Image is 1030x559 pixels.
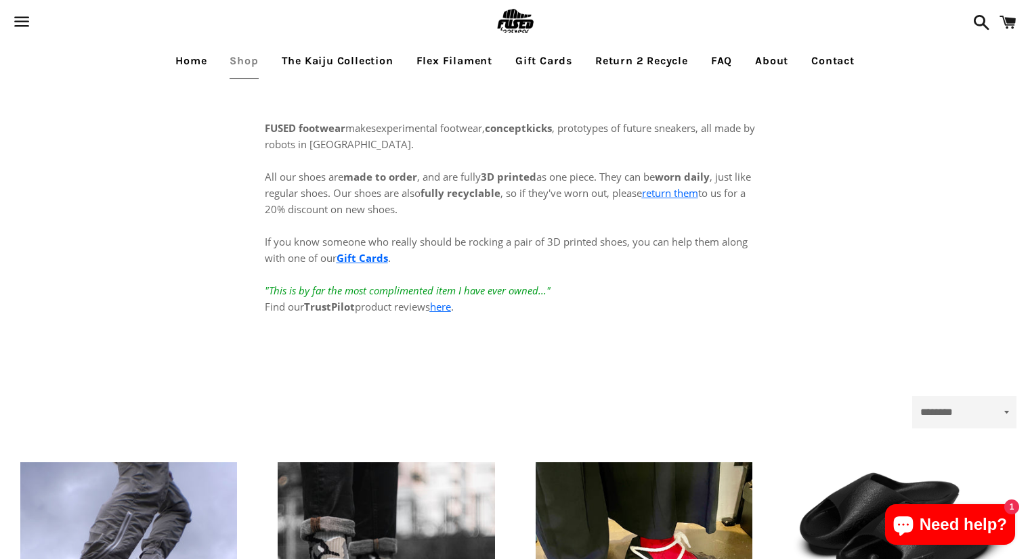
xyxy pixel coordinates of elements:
[881,504,1019,548] inbox-online-store-chat: Shopify online store chat
[505,44,582,78] a: Gift Cards
[265,284,551,297] em: "This is by far the most complimented item I have ever owned..."
[421,186,500,200] strong: fully recyclable
[430,300,451,313] a: here
[801,44,865,78] a: Contact
[165,44,217,78] a: Home
[701,44,742,78] a: FAQ
[265,121,376,135] span: makes
[265,121,345,135] strong: FUSED footwear
[655,170,710,183] strong: worn daily
[304,300,355,313] strong: TrustPilot
[406,44,502,78] a: Flex Filament
[265,152,766,315] p: All our shoes are , and are fully as one piece. They can be , just like regular shoes. Our shoes ...
[485,121,552,135] strong: conceptkicks
[481,170,536,183] strong: 3D printed
[642,186,698,200] a: return them
[745,44,798,78] a: About
[272,44,404,78] a: The Kaiju Collection
[219,44,268,78] a: Shop
[585,44,698,78] a: Return 2 Recycle
[343,170,417,183] strong: made to order
[337,251,388,265] a: Gift Cards
[265,121,755,151] span: experimental footwear, , prototypes of future sneakers, all made by robots in [GEOGRAPHIC_DATA].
